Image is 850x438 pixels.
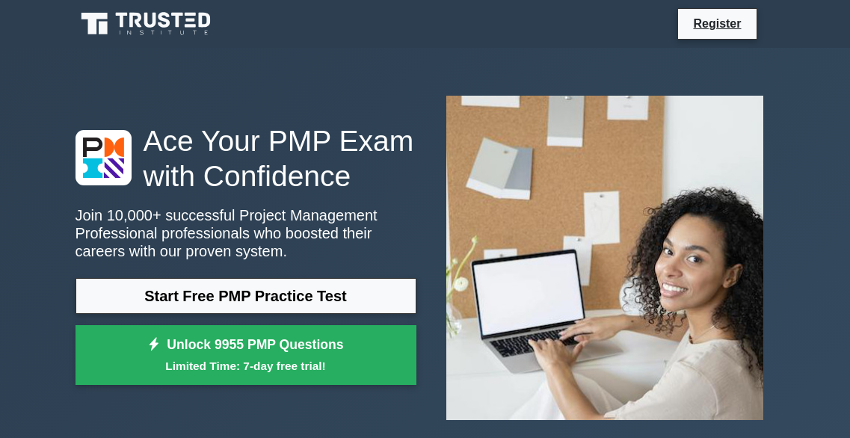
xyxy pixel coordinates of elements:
[94,357,398,374] small: Limited Time: 7-day free trial!
[76,278,416,314] a: Start Free PMP Practice Test
[684,14,750,33] a: Register
[76,206,416,260] p: Join 10,000+ successful Project Management Professional professionals who boosted their careers w...
[76,325,416,385] a: Unlock 9955 PMP QuestionsLimited Time: 7-day free trial!
[76,124,416,194] h1: Ace Your PMP Exam with Confidence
